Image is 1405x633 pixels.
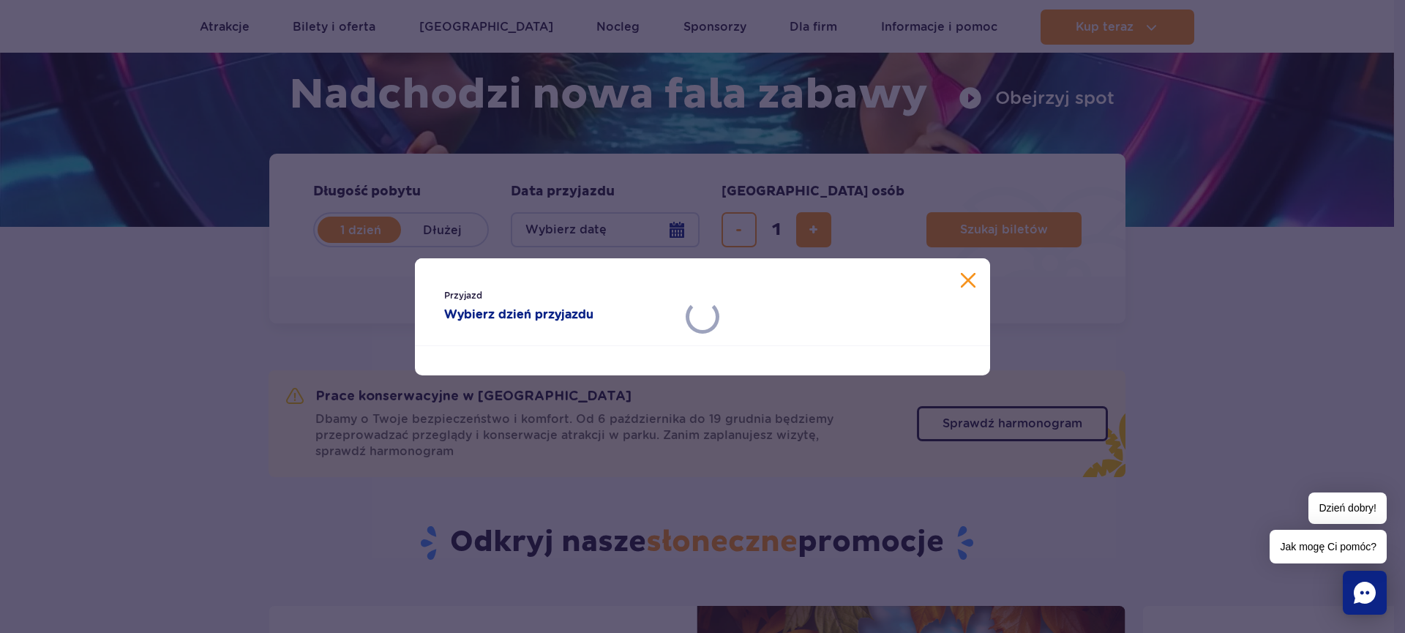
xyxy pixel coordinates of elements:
strong: Wybierz dzień przyjazdu [444,306,673,323]
button: Zamknij kalendarz [961,273,975,288]
span: Jak mogę Ci pomóc? [1270,530,1387,563]
div: Chat [1343,571,1387,615]
span: Dzień dobry! [1308,492,1387,524]
span: Przyjazd [444,288,673,303]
